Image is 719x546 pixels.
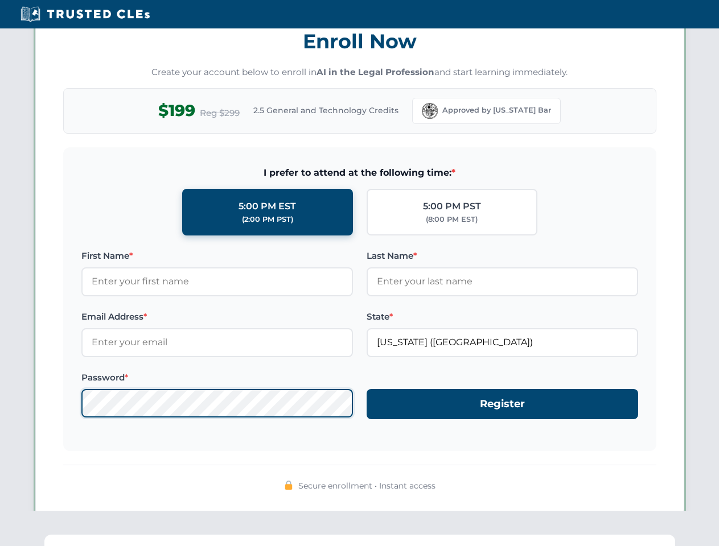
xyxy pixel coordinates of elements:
[17,6,153,23] img: Trusted CLEs
[81,166,638,180] span: I prefer to attend at the following time:
[200,106,240,120] span: Reg $299
[63,66,656,79] p: Create your account below to enroll in and start learning immediately.
[367,328,638,357] input: Florida (FL)
[81,249,353,263] label: First Name
[242,214,293,225] div: (2:00 PM PST)
[426,214,478,225] div: (8:00 PM EST)
[81,310,353,324] label: Email Address
[298,479,435,492] span: Secure enrollment • Instant access
[423,199,481,214] div: 5:00 PM PST
[239,199,296,214] div: 5:00 PM EST
[158,98,195,123] span: $199
[422,103,438,119] img: Florida Bar
[81,267,353,296] input: Enter your first name
[367,267,638,296] input: Enter your last name
[81,371,353,384] label: Password
[253,104,398,117] span: 2.5 General and Technology Credits
[63,23,656,59] h3: Enroll Now
[367,310,638,324] label: State
[442,105,551,116] span: Approved by [US_STATE] Bar
[284,481,293,490] img: 🔒
[81,328,353,357] input: Enter your email
[317,67,434,77] strong: AI in the Legal Profession
[367,249,638,263] label: Last Name
[367,389,638,419] button: Register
